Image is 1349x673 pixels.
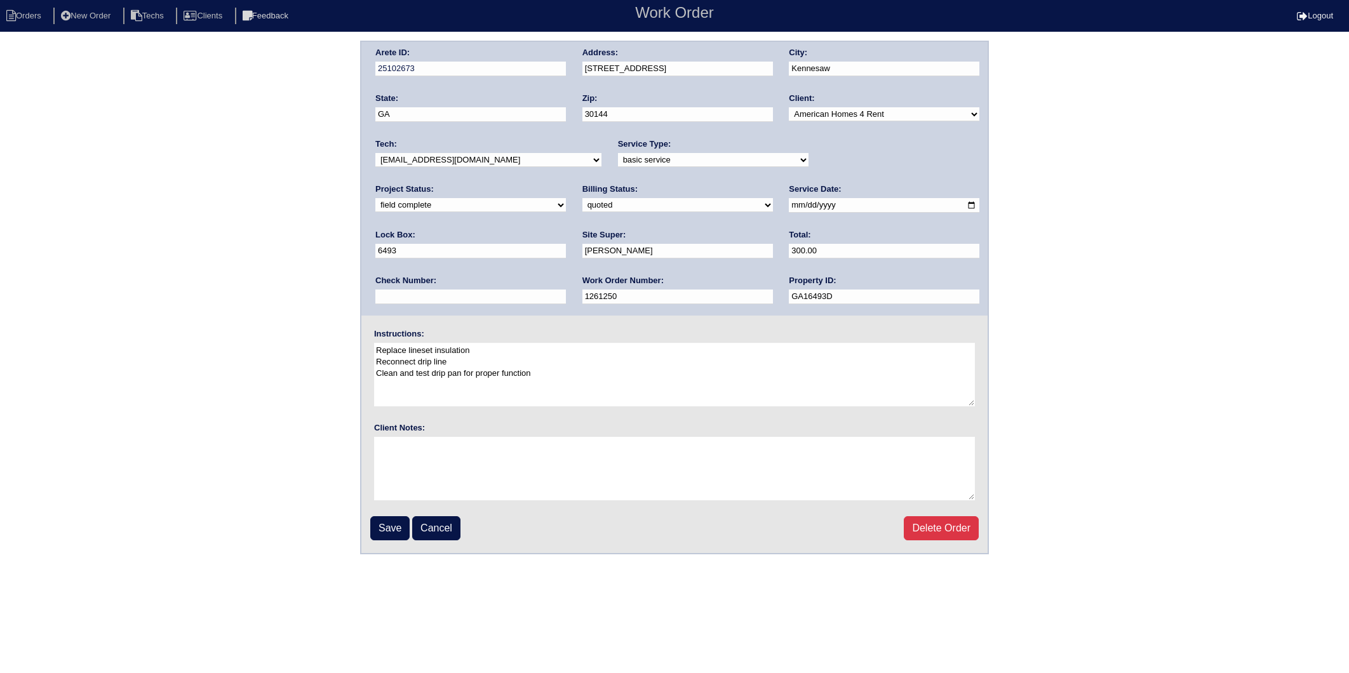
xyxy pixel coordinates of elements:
li: Techs [123,8,174,25]
label: Tech: [375,138,397,150]
a: Logout [1297,11,1333,20]
label: Client: [789,93,814,104]
input: Save [370,516,410,540]
li: New Order [53,8,121,25]
a: Techs [123,11,174,20]
label: Check Number: [375,275,436,286]
a: New Order [53,11,121,20]
a: Delete Order [904,516,979,540]
label: Service Date: [789,183,841,195]
label: Site Super: [582,229,626,241]
textarea: Replace lineset insulation Reconnect drip line Clean and test drip pan for proper function [374,343,975,406]
label: Property ID: [789,275,836,286]
label: Client Notes: [374,422,425,434]
li: Clients [176,8,232,25]
input: Enter a location [582,62,773,76]
label: City: [789,47,807,58]
label: Arete ID: [375,47,410,58]
a: Clients [176,11,232,20]
label: Billing Status: [582,183,638,195]
label: Project Status: [375,183,434,195]
label: Address: [582,47,618,58]
a: Cancel [412,516,460,540]
label: State: [375,93,398,104]
label: Zip: [582,93,598,104]
label: Lock Box: [375,229,415,241]
label: Total: [789,229,810,241]
label: Service Type: [618,138,671,150]
label: Instructions: [374,328,424,340]
li: Feedback [235,8,299,25]
label: Work Order Number: [582,275,664,286]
